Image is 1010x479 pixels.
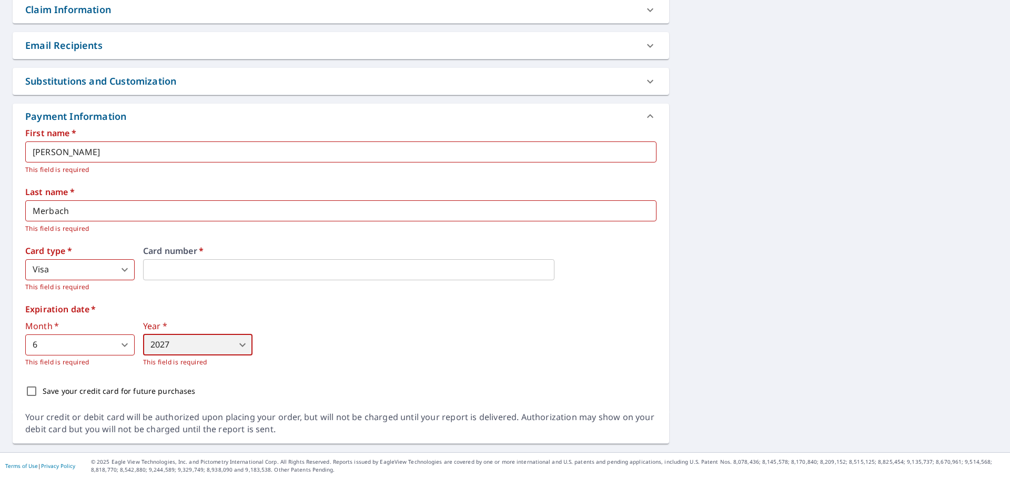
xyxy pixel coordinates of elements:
[13,104,669,129] div: Payment Information
[25,74,176,88] div: Substitutions and Customization
[25,305,656,313] label: Expiration date
[25,165,649,175] p: This field is required
[5,462,38,470] a: Terms of Use
[143,357,252,368] p: This field is required
[143,322,252,330] label: Year
[143,334,252,355] div: 2027
[25,259,135,280] div: Visa
[13,68,669,95] div: Substitutions and Customization
[25,188,656,196] label: Last name
[25,109,130,124] div: Payment Information
[5,463,75,469] p: |
[41,462,75,470] a: Privacy Policy
[25,247,135,255] label: Card type
[143,247,656,255] label: Card number
[25,322,135,330] label: Month
[91,458,1005,474] p: © 2025 Eagle View Technologies, Inc. and Pictometry International Corp. All Rights Reserved. Repo...
[13,32,669,59] div: Email Recipients
[25,223,649,234] p: This field is required
[25,282,135,292] p: This field is required
[43,385,196,396] p: Save your credit card for future purchases
[25,357,135,368] p: This field is required
[25,38,103,53] div: Email Recipients
[25,129,656,137] label: First name
[143,259,554,280] iframe: secure payment field
[25,3,111,17] div: Claim Information
[25,334,135,355] div: 6
[25,411,656,435] div: Your credit or debit card will be authorized upon placing your order, but will not be charged unt...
